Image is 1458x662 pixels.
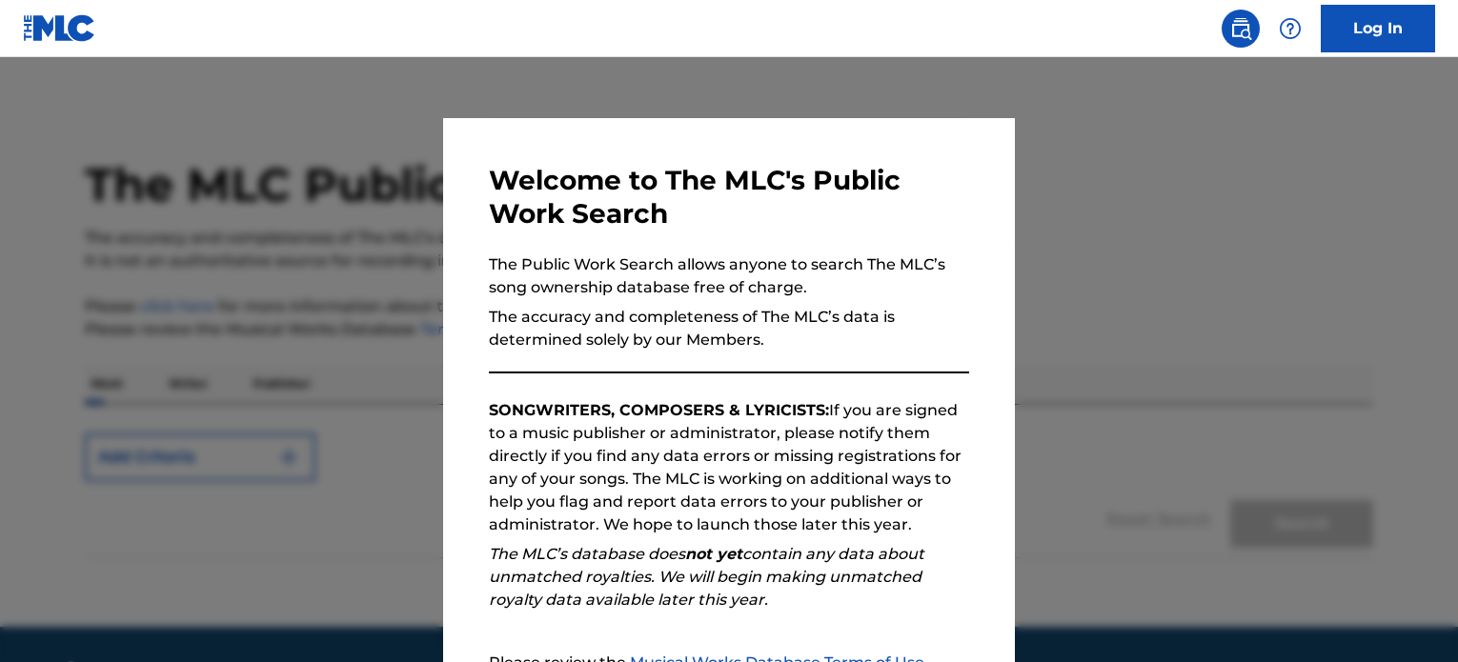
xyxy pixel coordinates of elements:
p: If you are signed to a music publisher or administrator, please notify them directly if you find ... [489,399,969,536]
p: The accuracy and completeness of The MLC’s data is determined solely by our Members. [489,306,969,351]
em: The MLC’s database does contain any data about unmatched royalties. We will begin making unmatche... [489,545,924,609]
p: The Public Work Search allows anyone to search The MLC’s song ownership database free of charge. [489,253,969,299]
img: help [1279,17,1302,40]
a: Log In [1321,5,1435,52]
a: Public Search [1222,10,1260,48]
strong: not yet [685,545,742,563]
div: Help [1271,10,1309,48]
img: MLC Logo [23,14,96,42]
h3: Welcome to The MLC's Public Work Search [489,164,969,231]
img: search [1229,17,1252,40]
strong: SONGWRITERS, COMPOSERS & LYRICISTS: [489,401,829,419]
